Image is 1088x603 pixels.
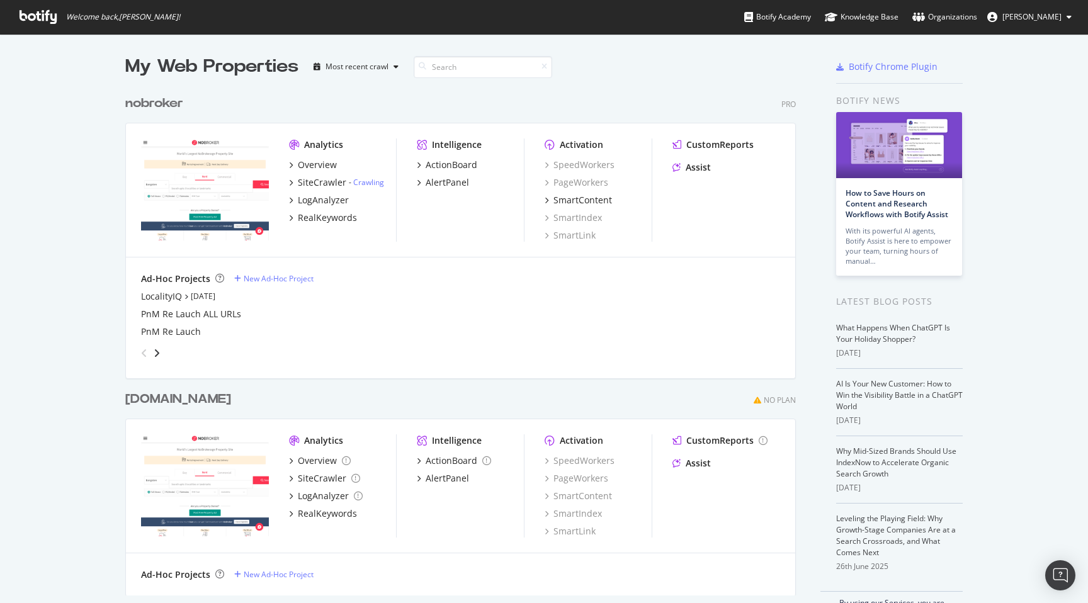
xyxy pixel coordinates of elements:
div: Latest Blog Posts [836,295,963,308]
div: Ad-Hoc Projects [141,273,210,285]
a: SmartLink [545,229,596,242]
div: grid [125,79,806,595]
div: AlertPanel [426,472,469,485]
div: Overview [298,159,337,171]
div: LocalityIQ [141,290,182,303]
div: angle-left [136,343,152,363]
div: AlertPanel [426,176,469,189]
button: [PERSON_NAME] [977,7,1082,27]
a: SiteCrawler [289,472,360,485]
div: Pro [781,99,796,110]
a: [DATE] [191,291,215,301]
div: CustomReports [686,434,754,447]
div: Intelligence [432,138,482,151]
div: Botify Chrome Plugin [849,60,938,73]
div: My Web Properties [125,54,298,79]
a: CustomReports [672,138,754,151]
div: [DATE] [836,482,963,493]
a: SiteCrawler- Crawling [289,176,384,189]
div: Analytics [304,434,343,447]
div: Activation [560,138,603,151]
div: Assist [686,457,711,470]
img: nobrokersecondary.com [141,434,269,536]
a: RealKeywords [289,211,357,224]
div: SmartContent [545,490,612,502]
div: Intelligence [432,434,482,447]
div: SiteCrawler [298,176,346,189]
button: Most recent crawl [309,57,404,77]
a: Botify Chrome Plugin [836,60,938,73]
div: ActionBoard [426,454,477,467]
a: SmartIndex [545,211,602,224]
div: Botify news [836,94,963,108]
div: SiteCrawler [298,472,346,485]
div: Ad-Hoc Projects [141,568,210,581]
div: angle-right [152,347,161,359]
img: nobroker.com [141,138,269,240]
a: PageWorkers [545,176,608,189]
a: New Ad-Hoc Project [234,569,314,580]
a: [DOMAIN_NAME] [125,390,236,409]
span: Bharat Lohakare [1002,11,1062,22]
a: Assist [672,161,711,174]
a: AI Is Your New Customer: How to Win the Visibility Battle in a ChatGPT World [836,378,963,412]
div: [DATE] [836,415,963,426]
div: New Ad-Hoc Project [244,569,314,580]
div: Organizations [912,11,977,23]
input: Search [414,56,552,78]
div: LogAnalyzer [298,194,349,206]
div: - [349,177,384,188]
a: SmartIndex [545,507,602,520]
div: CustomReports [686,138,754,151]
div: With its powerful AI agents, Botify Assist is here to empower your team, turning hours of manual… [846,226,953,266]
a: Overview [289,159,337,171]
a: SpeedWorkers [545,454,615,467]
div: SmartLink [545,525,596,538]
a: AlertPanel [417,176,469,189]
div: SmartContent [553,194,612,206]
a: How to Save Hours on Content and Research Workflows with Botify Assist [846,188,948,220]
a: Why Mid-Sized Brands Should Use IndexNow to Accelerate Organic Search Growth [836,446,956,479]
a: nobroker [125,94,188,113]
div: Analytics [304,138,343,151]
div: Open Intercom Messenger [1045,560,1075,590]
div: Overview [298,454,337,467]
div: LogAnalyzer [298,490,349,502]
div: 26th June 2025 [836,561,963,572]
a: LogAnalyzer [289,194,349,206]
a: PnM Re Lauch ALL URLs [141,308,241,320]
a: Crawling [353,177,384,188]
div: Activation [560,434,603,447]
img: How to Save Hours on Content and Research Workflows with Botify Assist [836,112,962,178]
div: nobroker [125,94,183,113]
a: ActionBoard [417,454,491,467]
div: RealKeywords [298,507,357,520]
a: ActionBoard [417,159,477,171]
a: Leveling the Playing Field: Why Growth-Stage Companies Are at a Search Crossroads, and What Comes... [836,513,956,558]
div: Assist [686,161,711,174]
div: RealKeywords [298,211,357,224]
a: PageWorkers [545,472,608,485]
a: Assist [672,457,711,470]
div: Knowledge Base [825,11,898,23]
a: RealKeywords [289,507,357,520]
div: No Plan [764,395,796,405]
div: ActionBoard [426,159,477,171]
a: AlertPanel [417,472,469,485]
a: SmartContent [545,194,612,206]
div: [DATE] [836,347,963,359]
div: [DOMAIN_NAME] [125,390,231,409]
a: SpeedWorkers [545,159,615,171]
div: Botify Academy [744,11,811,23]
a: PnM Re Lauch [141,325,201,338]
a: CustomReports [672,434,768,447]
